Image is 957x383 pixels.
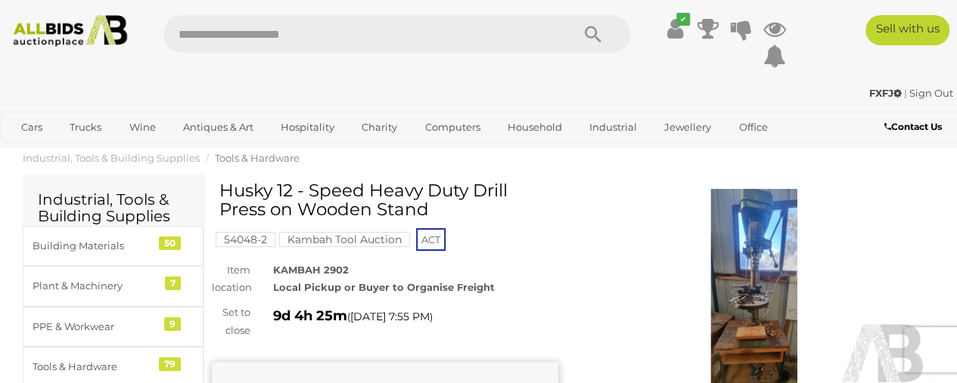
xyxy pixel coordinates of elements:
[119,115,165,140] a: Wine
[279,233,410,246] a: Kambah Tool Auction
[869,87,902,99] strong: FXFJ
[676,13,690,26] i: ✔
[654,115,721,140] a: Jewellery
[165,276,181,290] div: 7
[33,277,157,295] div: Plant & Machinery
[70,140,197,165] a: [GEOGRAPHIC_DATA]
[869,87,904,99] a: FXFJ
[216,233,275,246] a: 54048-2
[200,304,262,339] div: Set to close
[23,152,200,164] a: Industrial, Tools & Building Supplies
[159,357,181,371] div: 79
[23,226,204,266] a: Building Materials 50
[273,264,349,276] strong: KAMBAH 2902
[11,115,52,140] a: Cars
[865,15,949,45] a: Sell with us
[271,115,344,140] a: Hospitality
[416,228,446,251] span: ACT
[884,121,942,132] b: Contact Us
[200,261,262,297] div: Item location
[60,115,111,140] a: Trucks
[909,87,953,99] a: Sign Out
[273,307,347,324] strong: 9d 4h 25m
[7,15,133,47] img: Allbids.com.au
[38,191,188,224] h2: Industrial, Tools & Building Supplies
[273,281,495,293] strong: Local Pickup or Buyer to Organise Freight
[173,115,263,140] a: Antiques & Art
[279,232,410,247] mark: Kambah Tool Auction
[350,310,430,323] span: [DATE] 7:55 PM
[415,115,489,140] a: Computers
[347,310,433,323] span: ( )
[219,181,555,220] h1: Husky 12 - Speed Heavy Duty Drill Press on Wooden Stand
[33,318,157,335] div: PPE & Workwear
[352,115,407,140] a: Charity
[555,15,630,53] button: Search
[23,266,204,306] a: Plant & Machinery 7
[498,115,572,140] a: Household
[904,87,907,99] span: |
[216,232,275,247] mark: 54048-2
[663,15,686,42] a: ✔
[215,152,300,164] a: Tools & Hardware
[729,115,777,140] a: Office
[579,115,647,140] a: Industrial
[11,140,62,165] a: Sports
[23,307,204,347] a: PPE & Workwear 9
[33,237,157,255] div: Building Materials
[159,236,181,250] div: 50
[164,317,181,331] div: 9
[33,358,157,375] div: Tools & Hardware
[884,119,946,135] a: Contact Us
